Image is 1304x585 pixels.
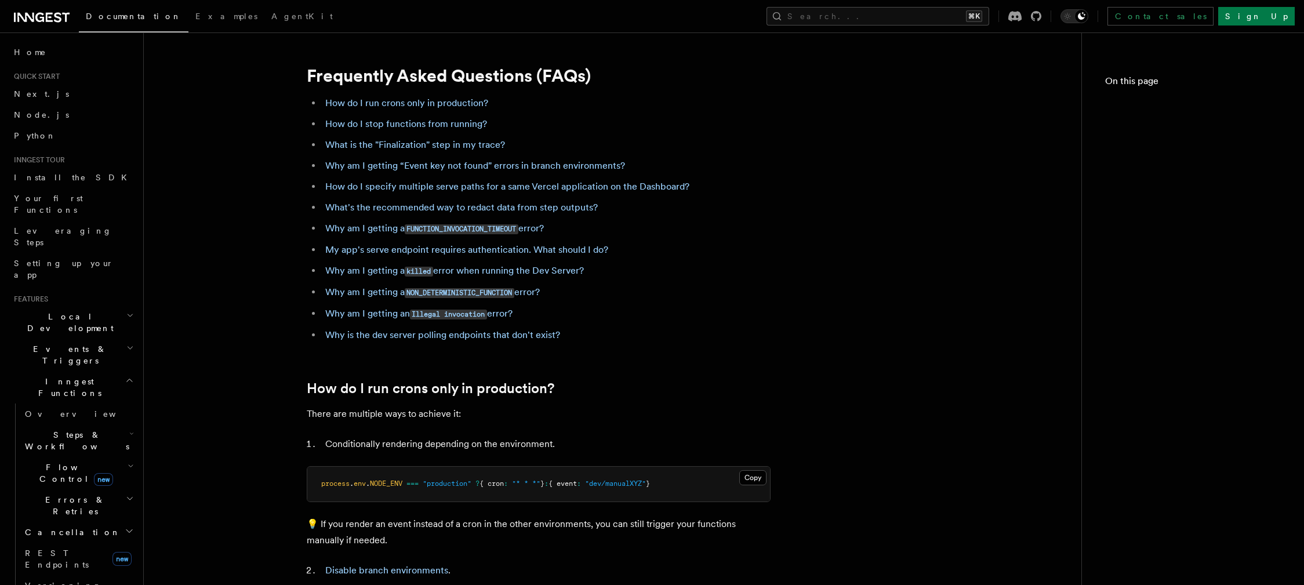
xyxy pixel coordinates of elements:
[25,409,144,419] span: Overview
[264,3,340,31] a: AgentKit
[739,470,767,485] button: Copy
[20,429,129,452] span: Steps & Workflows
[20,494,126,517] span: Errors & Retries
[195,12,257,21] span: Examples
[9,339,136,371] button: Events & Triggers
[9,155,65,165] span: Inngest tour
[9,376,125,399] span: Inngest Functions
[325,181,689,192] a: How do I specify multiple serve paths for a same Vercel application on the Dashboard?
[9,42,136,63] a: Home
[1105,74,1281,93] h4: On this page
[322,562,771,579] li: .
[9,295,48,304] span: Features
[14,131,56,140] span: Python
[307,406,771,422] p: There are multiple ways to achieve it:
[350,479,354,488] span: .
[366,479,370,488] span: .
[577,479,581,488] span: :
[370,479,402,488] span: NODE_ENV
[307,516,771,548] p: 💡 If you render an event instead of a cron in the other environments, you can still trigger your ...
[94,473,113,486] span: new
[966,10,982,22] kbd: ⌘K
[20,526,121,538] span: Cancellation
[423,479,471,488] span: "production"
[9,343,126,366] span: Events & Triggers
[325,160,625,171] a: Why am I getting “Event key not found" errors in branch environments?
[9,104,136,125] a: Node.js
[321,479,350,488] span: process
[14,226,112,247] span: Leveraging Steps
[25,548,89,569] span: REST Endpoints
[544,479,549,488] span: :
[325,265,584,276] a: Why am I getting akillederror when running the Dev Server?
[325,118,487,129] a: How do I stop functions from running?
[410,310,487,319] code: Illegal invocation
[1218,7,1295,26] a: Sign Up
[504,479,508,488] span: :
[112,552,132,566] span: new
[549,479,577,488] span: { event
[9,72,60,81] span: Quick start
[354,479,366,488] span: env
[9,188,136,220] a: Your first Functions
[540,479,544,488] span: }
[406,479,419,488] span: ===
[79,3,188,32] a: Documentation
[325,244,608,255] a: My app's serve endpoint requires authentication. What should I do?
[307,65,771,86] h1: Frequently Asked Questions (FAQs)
[405,267,433,277] code: killed
[271,12,333,21] span: AgentKit
[20,457,136,489] button: Flow Controlnew
[325,139,505,150] a: What is the "Finalization" step in my trace?
[9,167,136,188] a: Install the SDK
[20,404,136,424] a: Overview
[20,543,136,575] a: REST Endpointsnew
[307,380,554,397] a: How do I run crons only in production?
[188,3,264,31] a: Examples
[9,220,136,253] a: Leveraging Steps
[20,522,136,543] button: Cancellation
[405,288,514,298] code: NON_DETERMINISTIC_FUNCTION
[767,7,989,26] button: Search...⌘K
[14,46,46,58] span: Home
[480,479,504,488] span: { cron
[9,83,136,104] a: Next.js
[14,89,69,99] span: Next.js
[475,479,480,488] span: ?
[325,97,488,108] a: How do I run crons only in production?
[86,12,181,21] span: Documentation
[325,202,598,213] a: What's the recommended way to redact data from step outputs?
[1107,7,1214,26] a: Contact sales
[9,125,136,146] a: Python
[14,259,114,279] span: Setting up your app
[325,286,540,297] a: Why am I getting aNON_DETERMINISTIC_FUNCTIONerror?
[646,479,650,488] span: }
[9,371,136,404] button: Inngest Functions
[20,489,136,522] button: Errors & Retries
[325,308,513,319] a: Why am I getting anIllegal invocationerror?
[20,424,136,457] button: Steps & Workflows
[20,462,128,485] span: Flow Control
[585,479,646,488] span: "dev/manualXYZ"
[325,329,560,340] a: Why is the dev server polling endpoints that don't exist?
[1060,9,1088,23] button: Toggle dark mode
[14,194,83,215] span: Your first Functions
[9,306,136,339] button: Local Development
[9,253,136,285] a: Setting up your app
[325,223,544,234] a: Why am I getting aFUNCTION_INVOCATION_TIMEOUTerror?
[325,565,448,576] a: Disable branch environments
[9,311,126,334] span: Local Development
[405,224,518,234] code: FUNCTION_INVOCATION_TIMEOUT
[14,110,69,119] span: Node.js
[14,173,134,182] span: Install the SDK
[322,436,771,452] li: Conditionally rendering depending on the environment.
